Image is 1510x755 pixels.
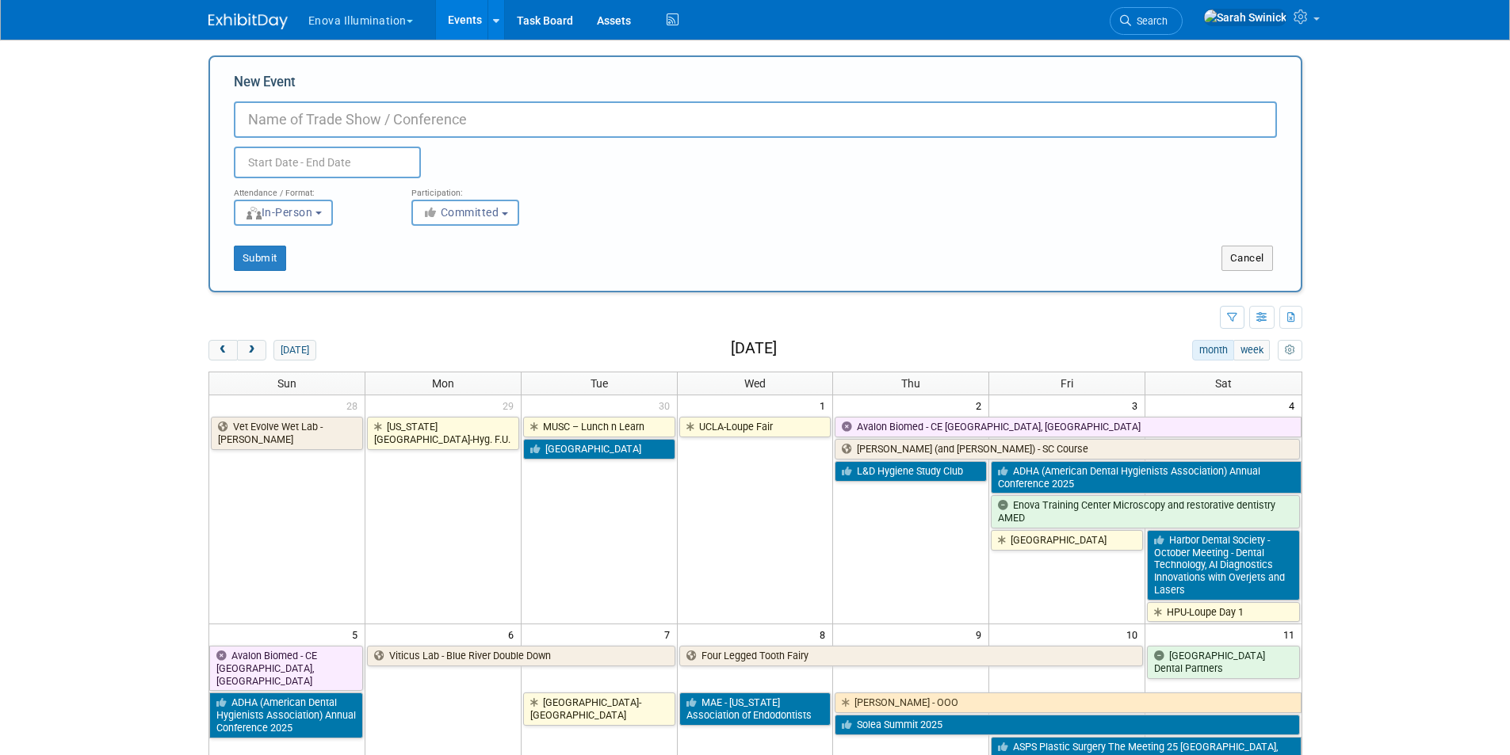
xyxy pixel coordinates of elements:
[422,206,499,219] span: Committed
[1130,395,1145,415] span: 3
[501,395,521,415] span: 29
[1131,15,1168,27] span: Search
[507,624,521,644] span: 6
[237,340,266,360] button: next
[731,340,777,357] h2: [DATE]
[1147,530,1299,601] a: Harbor Dental Society - October Meeting - Dental Technology, AI Diagnostics Innovations with Over...
[1125,624,1145,644] span: 10
[663,624,677,644] span: 7
[1192,340,1234,360] button: month
[1278,340,1302,360] button: myCustomButton
[974,624,988,644] span: 9
[835,439,1299,459] a: [PERSON_NAME] (and [PERSON_NAME]) - SC Course
[744,377,766,390] span: Wed
[273,340,315,360] button: [DATE]
[1282,624,1302,644] span: 11
[234,246,286,271] button: Submit
[411,178,565,199] div: Participation:
[523,439,675,459] a: [GEOGRAPHIC_DATA]
[208,340,238,360] button: prev
[818,624,832,644] span: 8
[991,461,1301,494] a: ADHA (American Dental Hygienists Association) Annual Conference 2025
[209,646,363,691] a: Avalon Biomed - CE [GEOGRAPHIC_DATA], [GEOGRAPHIC_DATA]
[679,646,1144,666] a: Four Legged Tooth Fairy
[1221,246,1273,271] button: Cancel
[245,206,313,219] span: In-Person
[432,377,454,390] span: Mon
[1233,340,1270,360] button: week
[1203,9,1287,26] img: Sarah Swinick
[367,646,675,666] a: Viticus Lab - Blue River Double Down
[657,395,677,415] span: 30
[211,417,363,449] a: Vet Evolve Wet Lab - [PERSON_NAME]
[835,692,1301,713] a: [PERSON_NAME] - OOO
[277,377,296,390] span: Sun
[411,200,519,226] button: Committed
[234,200,333,226] button: In-Person
[367,417,519,449] a: [US_STATE][GEOGRAPHIC_DATA]-Hyg. F.U.
[350,624,365,644] span: 5
[1215,377,1232,390] span: Sat
[991,530,1143,551] a: [GEOGRAPHIC_DATA]
[345,395,365,415] span: 28
[208,13,288,29] img: ExhibitDay
[901,377,920,390] span: Thu
[818,395,832,415] span: 1
[523,417,675,437] a: MUSC – Lunch n Learn
[1287,395,1302,415] span: 4
[234,147,421,178] input: Start Date - End Date
[1147,646,1299,678] a: [GEOGRAPHIC_DATA] Dental Partners
[1147,602,1299,623] a: HPU-Loupe Day 1
[1110,7,1183,35] a: Search
[835,417,1301,437] a: Avalon Biomed - CE [GEOGRAPHIC_DATA], [GEOGRAPHIC_DATA]
[679,692,831,725] a: MAE - [US_STATE] Association of Endodontists
[234,178,388,199] div: Attendance / Format:
[991,495,1299,528] a: Enova Training Center Microscopy and restorative dentistry AMED
[974,395,988,415] span: 2
[523,692,675,725] a: [GEOGRAPHIC_DATA]-[GEOGRAPHIC_DATA]
[835,461,987,482] a: L&D Hygiene Study Club
[679,417,831,437] a: UCLA-Loupe Fair
[209,692,363,738] a: ADHA (American Dental Hygienists Association) Annual Conference 2025
[1285,345,1295,356] i: Personalize Calendar
[234,73,296,97] label: New Event
[835,715,1299,735] a: Solea Summit 2025
[1061,377,1073,390] span: Fri
[234,101,1277,138] input: Name of Trade Show / Conference
[591,377,608,390] span: Tue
